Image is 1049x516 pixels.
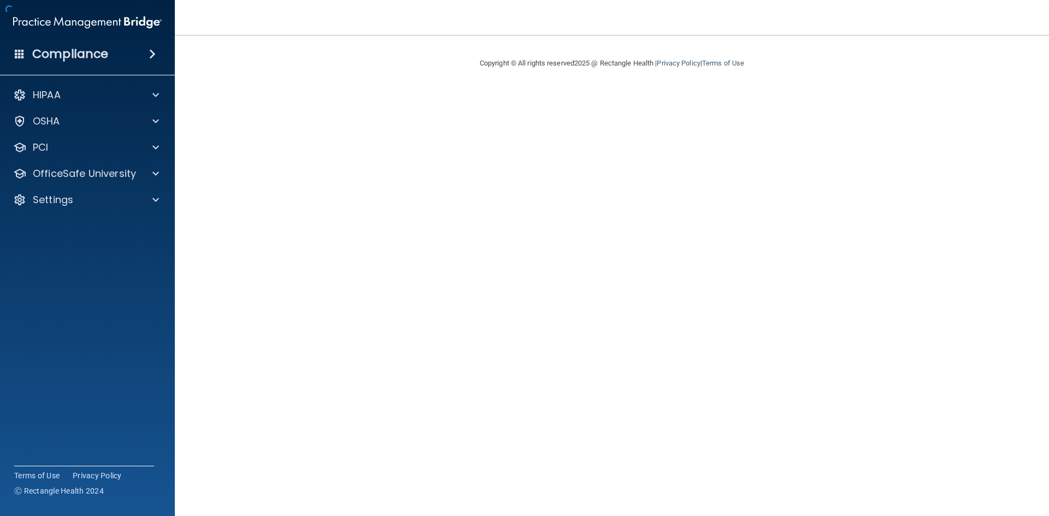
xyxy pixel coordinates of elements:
p: HIPAA [33,88,61,102]
a: OfficeSafe University [13,167,159,180]
div: Copyright © All rights reserved 2025 @ Rectangle Health | | [412,46,811,81]
a: Privacy Policy [657,59,700,67]
p: OfficeSafe University [33,167,136,180]
a: Terms of Use [14,470,60,481]
a: Settings [13,193,159,206]
a: Terms of Use [702,59,744,67]
a: HIPAA [13,88,159,102]
p: Settings [33,193,73,206]
img: PMB logo [13,11,162,33]
span: Ⓒ Rectangle Health 2024 [14,485,104,496]
p: OSHA [33,115,60,128]
p: PCI [33,141,48,154]
a: OSHA [13,115,159,128]
h4: Compliance [32,46,108,62]
a: PCI [13,141,159,154]
a: Privacy Policy [73,470,122,481]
